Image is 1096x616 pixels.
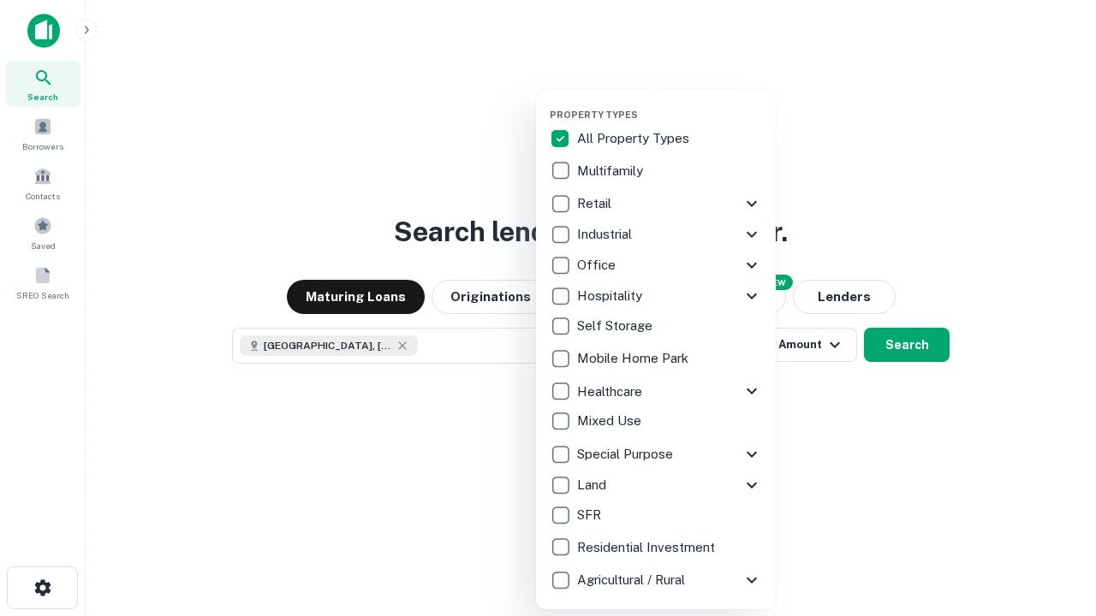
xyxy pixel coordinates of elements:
p: Hospitality [577,286,646,306]
p: Land [577,475,610,495]
p: Healthcare [577,382,646,402]
p: Retail [577,193,615,214]
div: Retail [550,188,762,219]
p: SFR [577,505,605,525]
p: Residential Investment [577,537,718,558]
span: Property Types [550,110,638,120]
div: Agricultural / Rural [550,565,762,595]
div: Land [550,470,762,500]
div: Industrial [550,219,762,250]
div: Special Purpose [550,439,762,470]
p: Mobile Home Park [577,348,692,369]
p: Office [577,255,619,275]
div: Hospitality [550,281,762,311]
p: Self Storage [577,316,656,336]
p: All Property Types [577,128,693,149]
p: Industrial [577,224,635,245]
div: Healthcare [550,376,762,406]
iframe: Chat Widget [1010,479,1096,561]
p: Multifamily [577,161,646,181]
div: Office [550,250,762,281]
p: Special Purpose [577,444,676,465]
p: Mixed Use [577,411,645,431]
p: Agricultural / Rural [577,570,688,590]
